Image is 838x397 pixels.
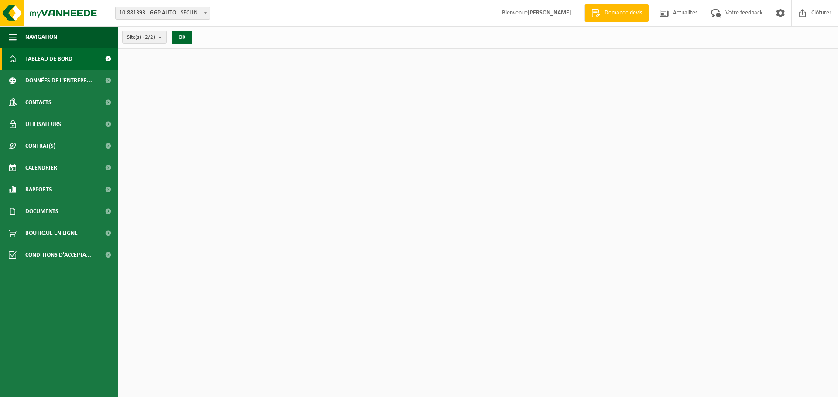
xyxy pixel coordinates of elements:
[25,48,72,70] span: Tableau de bord
[25,26,57,48] span: Navigation
[122,31,167,44] button: Site(s)(2/2)
[25,92,52,113] span: Contacts
[25,157,57,179] span: Calendrier
[528,10,571,16] strong: [PERSON_NAME]
[25,222,78,244] span: Boutique en ligne
[584,4,649,22] a: Demande devis
[25,70,92,92] span: Données de l'entrepr...
[25,113,61,135] span: Utilisateurs
[172,31,192,44] button: OK
[602,9,644,17] span: Demande devis
[25,135,55,157] span: Contrat(s)
[116,7,210,19] span: 10-881393 - GGP AUTO - SECLIN
[25,200,58,222] span: Documents
[127,31,155,44] span: Site(s)
[143,34,155,40] count: (2/2)
[25,244,91,266] span: Conditions d'accepta...
[25,179,52,200] span: Rapports
[115,7,210,20] span: 10-881393 - GGP AUTO - SECLIN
